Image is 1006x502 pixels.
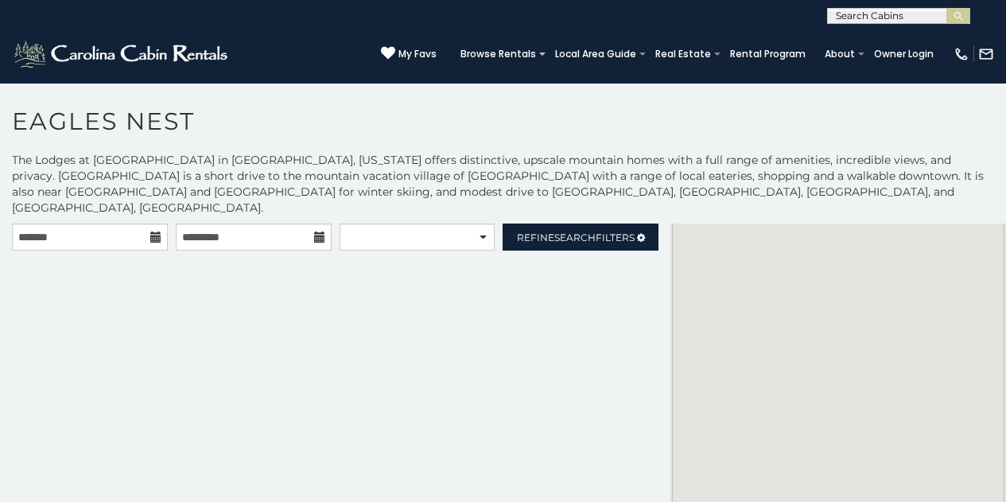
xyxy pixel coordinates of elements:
a: Owner Login [866,43,942,65]
a: About [817,43,863,65]
img: phone-regular-white.png [954,46,969,62]
span: Search [554,232,596,243]
a: Rental Program [722,43,814,65]
span: My Favs [398,47,437,61]
a: Browse Rentals [453,43,544,65]
img: mail-regular-white.png [978,46,994,62]
a: RefineSearchFilters [503,224,658,251]
a: Real Estate [647,43,719,65]
a: Local Area Guide [547,43,644,65]
a: My Favs [381,46,437,62]
img: White-1-2.png [12,38,232,70]
span: Refine Filters [517,232,635,243]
